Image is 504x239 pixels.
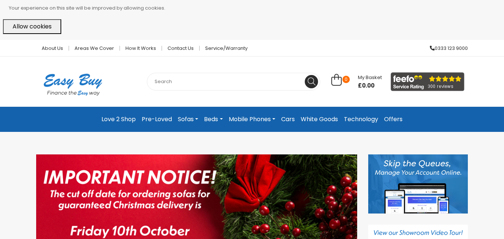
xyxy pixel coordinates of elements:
[226,113,278,126] a: Mobile Phones
[99,113,139,126] a: Love 2 Shop
[120,46,162,51] a: How it works
[368,154,468,214] img: Discover our App
[201,113,225,126] a: Beds
[36,64,110,105] img: Easy Buy
[3,19,61,34] button: Allow cookies
[342,76,350,83] span: 0
[331,78,382,86] a: 0 My Basket £0.00
[200,46,248,51] a: Service/Warranty
[298,113,341,126] a: White Goods
[139,113,175,126] a: Pre-Loved
[381,113,405,126] a: Offers
[391,72,465,91] img: feefo_logo
[424,46,468,51] a: 0333 123 9000
[358,82,382,89] span: £0.00
[278,113,298,126] a: Cars
[36,46,69,51] a: About Us
[147,73,320,91] input: Search
[358,74,382,81] span: My Basket
[162,46,200,51] a: Contact Us
[9,3,501,13] p: Your experience on this site will be improved by allowing cookies.
[341,113,381,126] a: Technology
[175,113,201,126] a: Sofas
[69,46,120,51] a: Areas we cover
